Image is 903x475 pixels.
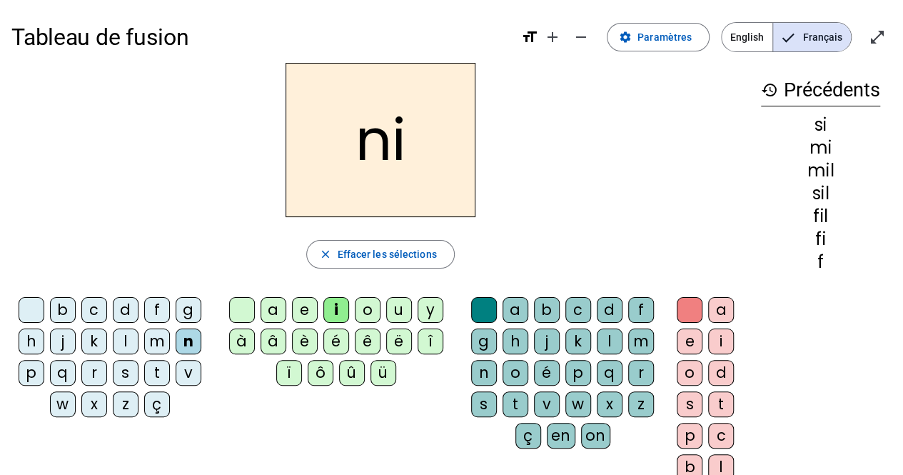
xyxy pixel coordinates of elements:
[708,423,734,449] div: c
[761,74,880,106] h3: Précédents
[503,360,528,386] div: o
[597,297,622,323] div: d
[370,360,396,386] div: ü
[761,139,880,156] div: mi
[81,329,107,354] div: k
[538,23,567,51] button: Augmenter la taille de la police
[761,116,880,134] div: si
[565,360,591,386] div: p
[308,360,333,386] div: ô
[761,254,880,271] div: f
[544,29,561,46] mat-icon: add
[176,329,201,354] div: n
[261,297,286,323] div: a
[50,297,76,323] div: b
[471,391,497,417] div: s
[708,297,734,323] div: a
[708,329,734,354] div: i
[50,391,76,417] div: w
[503,297,528,323] div: a
[761,208,880,225] div: fil
[597,391,622,417] div: x
[597,329,622,354] div: l
[113,297,138,323] div: d
[761,185,880,202] div: sil
[229,329,255,354] div: à
[386,329,412,354] div: ë
[176,360,201,386] div: v
[722,23,772,51] span: English
[355,329,380,354] div: ê
[721,22,852,52] mat-button-toggle-group: Language selection
[144,329,170,354] div: m
[607,23,710,51] button: Paramètres
[761,81,778,99] mat-icon: history
[863,23,892,51] button: Entrer en plein écran
[50,360,76,386] div: q
[113,329,138,354] div: l
[677,329,702,354] div: e
[534,329,560,354] div: j
[113,360,138,386] div: s
[144,391,170,417] div: ç
[761,162,880,179] div: mil
[81,297,107,323] div: c
[515,423,541,449] div: ç
[628,360,654,386] div: r
[261,329,286,354] div: â
[144,360,170,386] div: t
[565,297,591,323] div: c
[567,23,595,51] button: Diminuer la taille de la police
[144,297,170,323] div: f
[11,14,510,60] h1: Tableau de fusion
[534,297,560,323] div: b
[534,391,560,417] div: v
[677,360,702,386] div: o
[761,231,880,248] div: fi
[619,31,632,44] mat-icon: settings
[628,297,654,323] div: f
[637,29,692,46] span: Paramètres
[565,391,591,417] div: w
[306,240,454,269] button: Effacer les sélections
[323,297,349,323] div: i
[572,29,590,46] mat-icon: remove
[773,23,851,51] span: Français
[581,423,610,449] div: on
[628,329,654,354] div: m
[19,360,44,386] div: p
[286,63,475,217] h2: ni
[318,248,331,261] mat-icon: close
[503,391,528,417] div: t
[339,360,365,386] div: û
[471,329,497,354] div: g
[50,329,76,354] div: j
[418,329,443,354] div: î
[869,29,886,46] mat-icon: open_in_full
[386,297,412,323] div: u
[292,297,318,323] div: e
[597,360,622,386] div: q
[176,297,201,323] div: g
[534,360,560,386] div: é
[708,360,734,386] div: d
[547,423,575,449] div: en
[19,329,44,354] div: h
[418,297,443,323] div: y
[337,246,436,263] span: Effacer les sélections
[708,391,734,417] div: t
[355,297,380,323] div: o
[471,360,497,386] div: n
[521,29,538,46] mat-icon: format_size
[628,391,654,417] div: z
[677,391,702,417] div: s
[81,360,107,386] div: r
[323,329,349,354] div: é
[276,360,302,386] div: ï
[677,423,702,449] div: p
[113,391,138,417] div: z
[565,329,591,354] div: k
[503,329,528,354] div: h
[292,329,318,354] div: è
[81,391,107,417] div: x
